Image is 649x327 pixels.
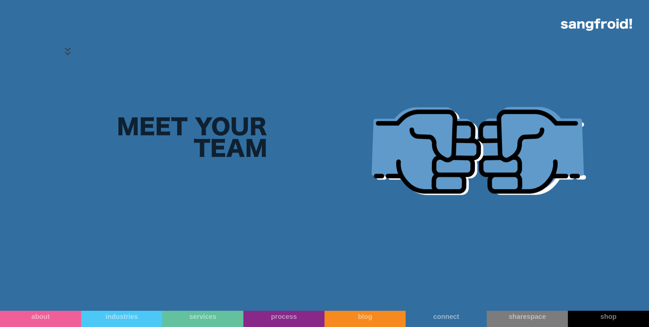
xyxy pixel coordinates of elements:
[487,311,568,327] a: sharespace
[81,312,162,321] div: industries
[324,311,406,327] a: blog
[162,312,243,321] div: services
[81,311,162,327] a: industries
[568,311,649,327] a: shop
[243,312,324,321] div: process
[561,19,632,31] img: logo
[162,311,243,327] a: services
[568,312,649,321] div: shop
[324,312,406,321] div: blog
[117,117,267,160] h2: MEET YOUR TEAM
[487,312,568,321] div: sharespace
[243,311,324,327] a: process
[406,312,487,321] div: connect
[406,311,487,327] a: connect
